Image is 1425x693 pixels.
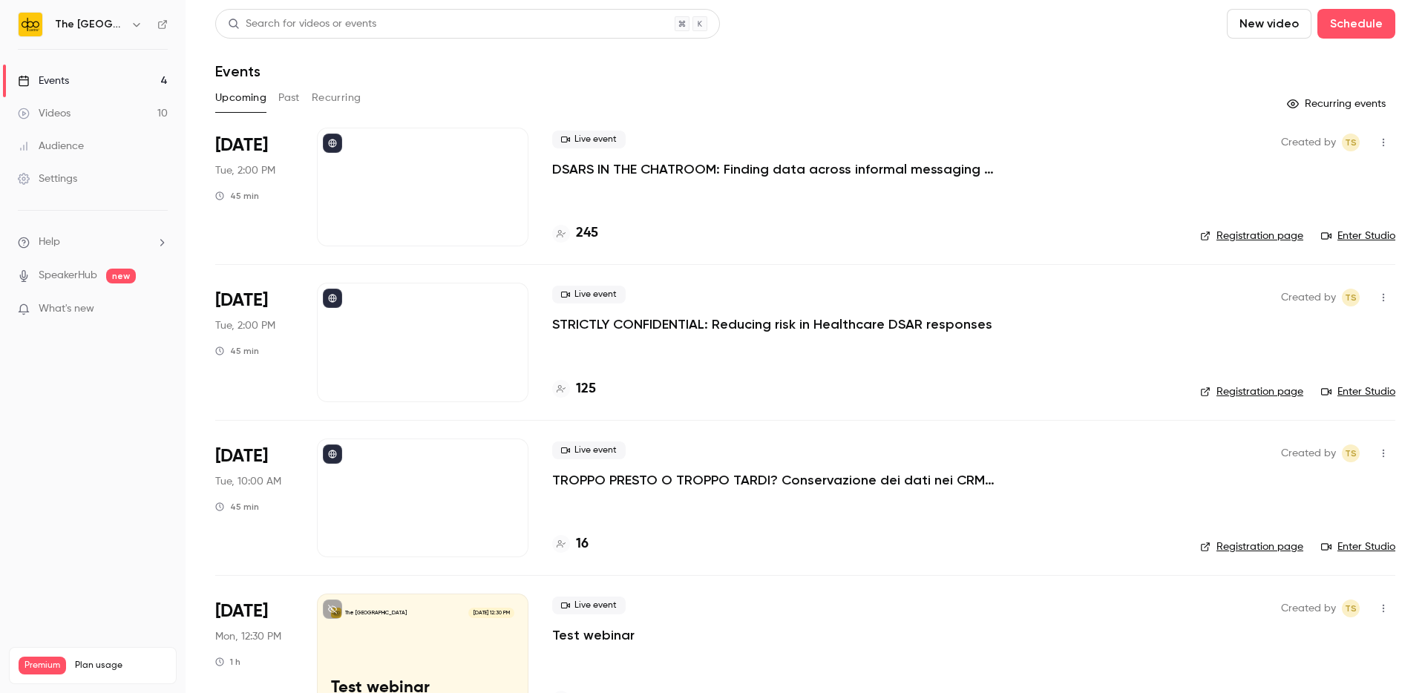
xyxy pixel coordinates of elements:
[215,86,266,110] button: Upcoming
[215,501,259,513] div: 45 min
[1281,600,1336,617] span: Created by
[345,609,407,617] p: The [GEOGRAPHIC_DATA]
[75,660,167,671] span: Plan usage
[1200,229,1303,243] a: Registration page
[1281,289,1336,306] span: Created by
[19,657,66,674] span: Premium
[1345,600,1357,617] span: TS
[1345,289,1357,306] span: TS
[215,600,268,623] span: [DATE]
[215,444,268,468] span: [DATE]
[1342,134,1360,151] span: Taylor Swann
[552,160,997,178] a: DSARS IN THE CHATROOM: Finding data across informal messaging channels
[1321,384,1395,399] a: Enter Studio
[552,223,598,243] a: 245
[1321,539,1395,554] a: Enter Studio
[552,379,596,399] a: 125
[215,128,293,246] div: Oct 14 Tue, 2:00 PM (Europe/London)
[1342,444,1360,462] span: Taylor Swann
[1200,539,1303,554] a: Registration page
[552,315,992,333] a: STRICTLY CONFIDENTIAL: Reducing risk in Healthcare DSAR responses
[228,16,376,32] div: Search for videos or events
[1227,9,1311,39] button: New video
[39,234,60,250] span: Help
[1345,134,1357,151] span: TS
[1281,134,1336,151] span: Created by
[1345,444,1357,462] span: TS
[552,597,626,614] span: Live event
[106,269,136,283] span: new
[215,163,275,178] span: Tue, 2:00 PM
[19,13,42,36] img: The DPO Centre
[18,171,77,186] div: Settings
[18,73,69,88] div: Events
[215,345,259,357] div: 45 min
[576,379,596,399] h4: 125
[215,134,268,157] span: [DATE]
[215,318,275,333] span: Tue, 2:00 PM
[215,474,281,489] span: Tue, 10:00 AM
[1200,384,1303,399] a: Registration page
[215,439,293,557] div: Nov 4 Tue, 10:00 AM (Europe/London)
[39,268,97,283] a: SpeakerHub
[215,62,261,80] h1: Events
[55,17,125,32] h6: The [GEOGRAPHIC_DATA]
[18,106,71,121] div: Videos
[468,608,514,618] span: [DATE] 12:30 PM
[278,86,300,110] button: Past
[552,534,589,554] a: 16
[18,234,168,250] li: help-dropdown-opener
[552,471,997,489] a: TROPPO PRESTO O TROPPO TARDI? Conservazione dei dati nei CRM e conformità GDPR
[552,626,635,644] a: Test webinar
[18,139,84,154] div: Audience
[1281,444,1336,462] span: Created by
[1317,9,1395,39] button: Schedule
[215,289,268,312] span: [DATE]
[552,441,626,459] span: Live event
[312,86,361,110] button: Recurring
[1342,600,1360,617] span: Taylor Swann
[215,629,281,644] span: Mon, 12:30 PM
[215,190,259,202] div: 45 min
[576,223,598,243] h4: 245
[215,283,293,401] div: Oct 21 Tue, 2:00 PM (Europe/London)
[576,534,589,554] h4: 16
[1280,92,1395,116] button: Recurring events
[552,286,626,303] span: Live event
[552,131,626,148] span: Live event
[215,656,240,668] div: 1 h
[1321,229,1395,243] a: Enter Studio
[1342,289,1360,306] span: Taylor Swann
[39,301,94,317] span: What's new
